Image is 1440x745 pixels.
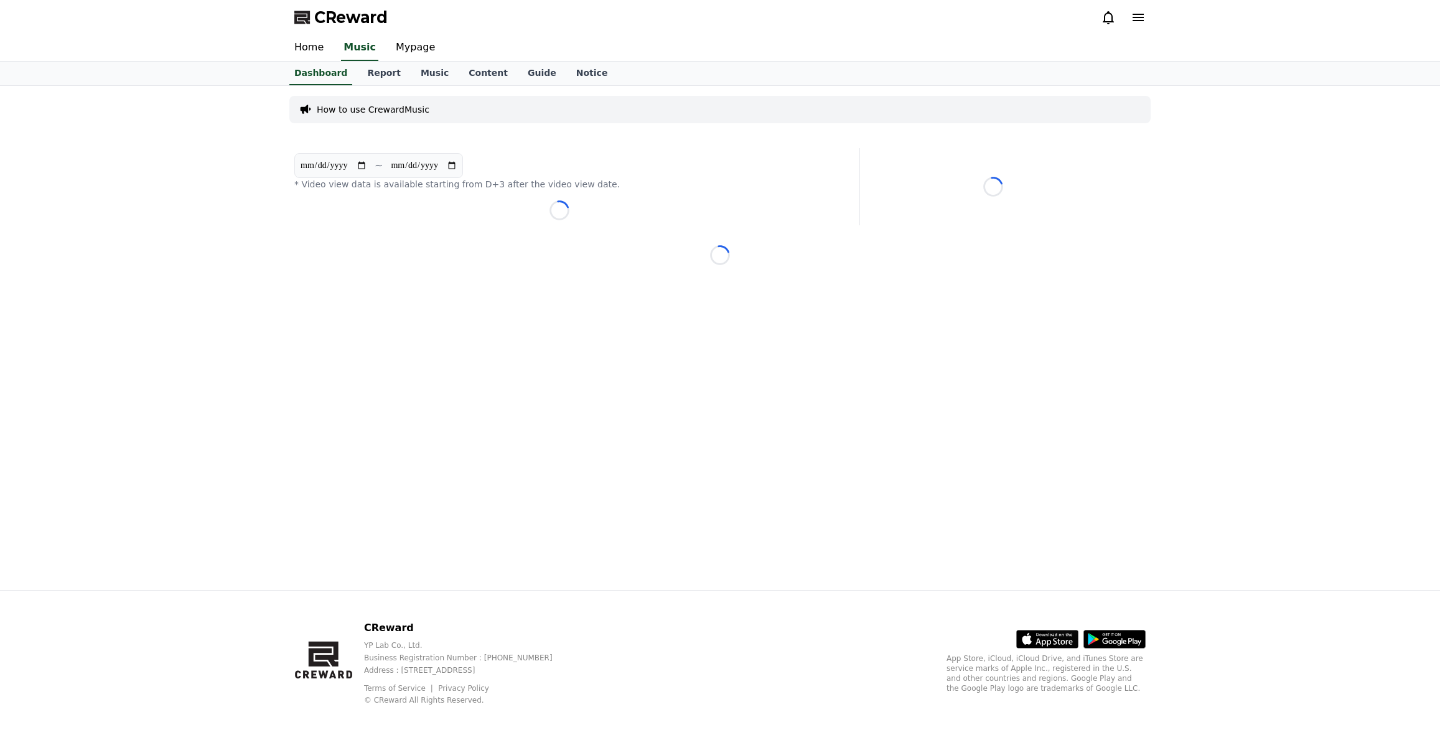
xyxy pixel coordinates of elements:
[364,640,573,650] p: YP Lab Co., Ltd.
[294,7,388,27] a: CReward
[364,621,573,635] p: CReward
[518,62,566,85] a: Guide
[375,158,383,173] p: ~
[357,62,411,85] a: Report
[411,62,459,85] a: Music
[947,654,1146,693] p: App Store, iCloud, iCloud Drive, and iTunes Store are service marks of Apple Inc., registered in ...
[284,35,334,61] a: Home
[289,62,352,85] a: Dashboard
[294,178,825,190] p: * Video view data is available starting from D+3 after the video view date.
[364,665,573,675] p: Address : [STREET_ADDRESS]
[364,695,573,705] p: © CReward All Rights Reserved.
[341,35,378,61] a: Music
[364,684,435,693] a: Terms of Service
[317,103,429,116] a: How to use CrewardMusic
[459,62,518,85] a: Content
[314,7,388,27] span: CReward
[566,62,618,85] a: Notice
[386,35,445,61] a: Mypage
[438,684,489,693] a: Privacy Policy
[364,653,573,663] p: Business Registration Number : [PHONE_NUMBER]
